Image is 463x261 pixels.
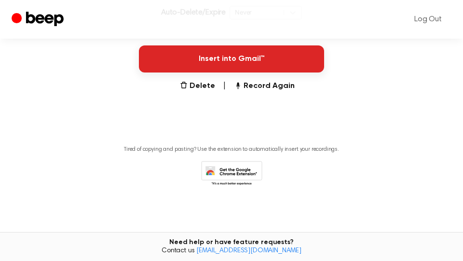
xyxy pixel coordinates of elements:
[223,80,226,92] span: |
[124,146,339,153] p: Tired of copying and pasting? Use the extension to automatically insert your recordings.
[234,80,295,92] button: Record Again
[196,247,301,254] a: [EMAIL_ADDRESS][DOMAIN_NAME]
[12,10,66,29] a: Beep
[6,247,457,256] span: Contact us
[180,80,215,92] button: Delete
[139,45,324,72] button: Insert into Gmail™
[405,8,451,31] a: Log Out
